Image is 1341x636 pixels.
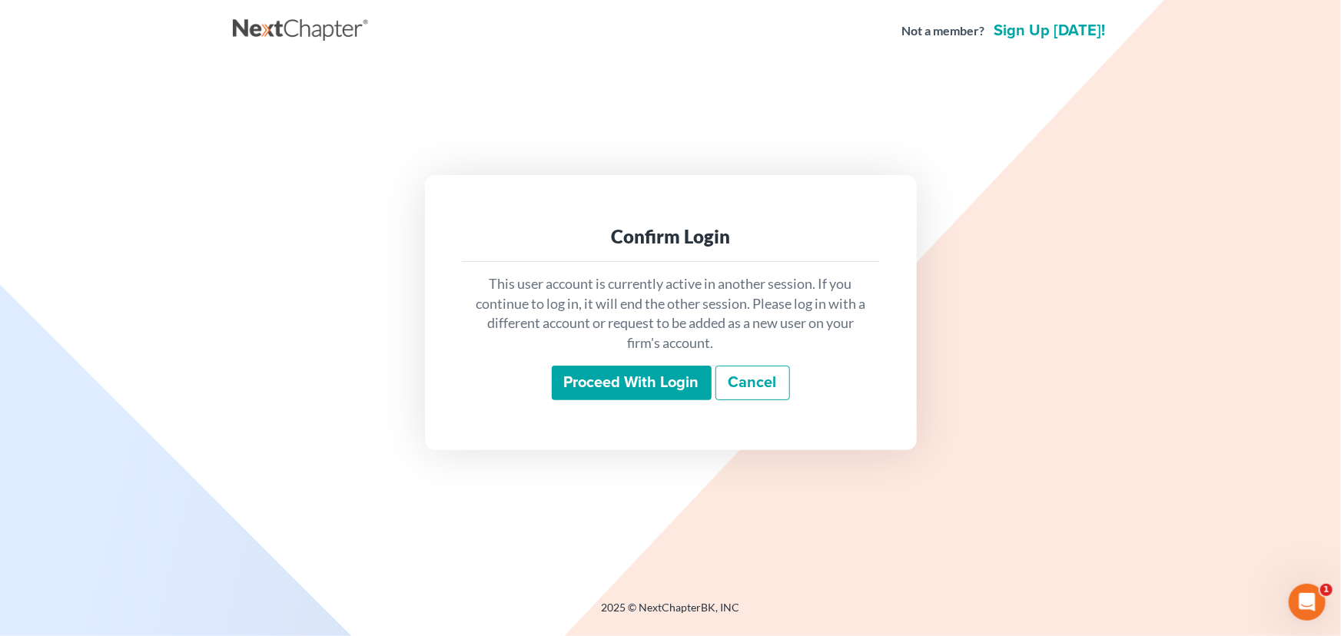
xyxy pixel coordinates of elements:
[1320,584,1333,596] span: 1
[474,274,868,353] p: This user account is currently active in another session. If you continue to log in, it will end ...
[474,224,868,249] div: Confirm Login
[552,366,712,401] input: Proceed with login
[902,22,985,40] strong: Not a member?
[715,366,790,401] a: Cancel
[233,600,1109,628] div: 2025 © NextChapterBK, INC
[1289,584,1326,621] iframe: Intercom live chat
[991,23,1109,38] a: Sign up [DATE]!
